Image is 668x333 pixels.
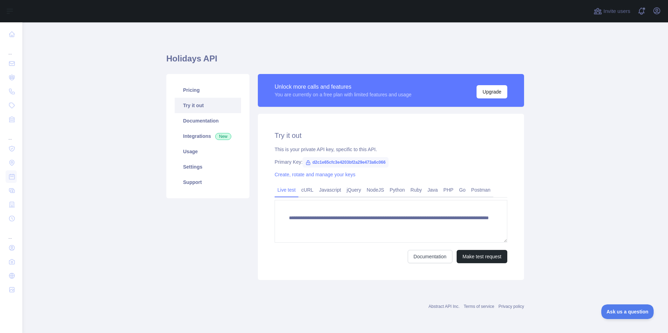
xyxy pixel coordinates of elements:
a: Integrations New [175,128,241,144]
a: Javascript [316,184,344,195]
a: Postman [469,184,493,195]
span: Invite users [603,7,630,15]
button: Invite users [592,6,632,17]
a: cURL [298,184,316,195]
a: Java [425,184,441,195]
a: Python [387,184,408,195]
h1: Holidays API [166,53,524,70]
a: Ruby [408,184,425,195]
a: Create, rotate and manage your keys [275,172,355,177]
div: Primary Key: [275,158,507,165]
div: ... [6,42,17,56]
div: This is your private API key, specific to this API. [275,146,507,153]
a: Terms of service [464,304,494,309]
span: d2c1e65cfc3e4203bf2a29e473a6c066 [303,157,389,168]
a: Live test [275,184,298,195]
button: Upgrade [477,85,507,98]
a: PHP [441,184,456,195]
a: Privacy policy [499,304,524,309]
a: Documentation [408,250,452,263]
a: Try it out [175,98,241,113]
h2: Try it out [275,131,507,140]
button: Make test request [457,250,507,263]
div: You are currently on a free plan with limited features and usage [275,91,412,98]
span: New [215,133,231,140]
a: Documentation [175,113,241,128]
a: Pricing [175,82,241,98]
a: Support [175,175,241,190]
div: Unlock more calls and features [275,83,412,91]
div: ... [6,226,17,240]
iframe: Toggle Customer Support [601,304,654,319]
a: Settings [175,159,241,175]
a: Go [456,184,469,195]
a: Abstract API Inc. [429,304,460,309]
div: ... [6,127,17,141]
a: Usage [175,144,241,159]
a: NodeJS [364,184,387,195]
a: jQuery [344,184,364,195]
